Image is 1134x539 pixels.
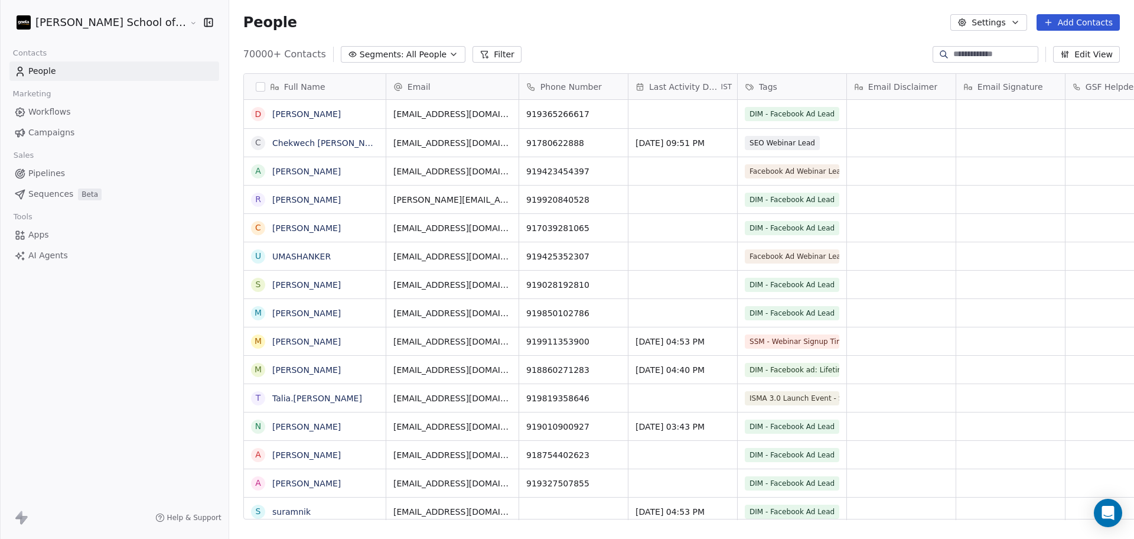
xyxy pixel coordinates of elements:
[745,249,839,264] span: Facebook Ad Webinar Lead
[526,307,621,319] span: 919850102786
[8,85,56,103] span: Marketing
[745,107,839,121] span: DIM - Facebook Ad Lead
[243,14,297,31] span: People
[393,108,511,120] span: [EMAIL_ADDRESS][DOMAIN_NAME]
[526,392,621,404] span: 919819358646
[636,506,730,518] span: [DATE] 04:53 PM
[472,46,522,63] button: Filter
[272,252,331,261] a: UMASHANKER
[636,137,730,149] span: [DATE] 09:51 PM
[14,12,181,33] button: [PERSON_NAME] School of Finance LLP
[255,307,262,319] div: M
[393,137,511,149] span: [EMAIL_ADDRESS][DOMAIN_NAME]
[255,137,261,149] div: C
[272,223,341,233] a: [PERSON_NAME]
[9,246,219,265] a: AI Agents
[28,106,71,118] span: Workflows
[526,222,621,234] span: 917039281065
[255,278,260,291] div: S
[9,123,219,142] a: Campaigns
[272,422,341,431] a: [PERSON_NAME]
[28,167,65,180] span: Pipelines
[745,221,839,235] span: DIM - Facebook Ad Lead
[745,420,839,434] span: DIM - Facebook Ad Lead
[243,47,326,61] span: 70000+ Contacts
[272,309,341,318] a: [PERSON_NAME]
[745,136,820,150] span: SEO Webinar Lead
[636,421,730,433] span: [DATE] 03:43 PM
[8,208,37,226] span: Tools
[745,278,839,292] span: DIM - Facebook Ad Lead
[526,364,621,376] span: 918860271283
[28,249,68,262] span: AI Agents
[272,365,341,375] a: [PERSON_NAME]
[526,478,621,489] span: 919327507855
[977,81,1043,93] span: Email Signature
[393,194,511,206] span: [PERSON_NAME][EMAIL_ADDRESS][DOMAIN_NAME]
[526,279,621,291] span: 919028192810
[17,15,31,30] img: Zeeshan%20Neck%20Print%20Dark.png
[636,364,730,376] span: [DATE] 04:40 PM
[393,506,511,518] span: [EMAIL_ADDRESS][DOMAIN_NAME]
[540,81,602,93] span: Phone Number
[393,279,511,291] span: [EMAIL_ADDRESS][DOMAIN_NAME]
[360,48,404,61] span: Segments:
[255,477,261,489] div: A
[393,421,511,433] span: [EMAIL_ADDRESS][DOMAIN_NAME]
[9,61,219,81] a: People
[759,81,777,93] span: Tags
[393,336,511,348] span: [EMAIL_ADDRESS][DOMAIN_NAME]
[272,394,362,403] a: Talia.[PERSON_NAME]
[255,250,261,262] div: U
[1094,499,1122,527] div: Open Intercom Messenger
[745,391,839,405] span: ISMA 3.0 Launch Event - Signup
[868,81,937,93] span: Email Disclaimer
[393,392,511,404] span: [EMAIL_ADDRESS][DOMAIN_NAME]
[244,74,386,99] div: Full Name
[155,513,221,522] a: Help & Support
[745,193,839,207] span: DIM - Facebook Ad Lead
[393,449,511,461] span: [EMAIL_ADDRESS][DOMAIN_NAME]
[28,229,49,241] span: Apps
[745,476,839,491] span: DIM - Facebook Ad Lead
[745,448,839,462] span: DIM - Facebook Ad Lead
[950,14,1027,31] button: Settings
[526,108,621,120] span: 919365266617
[406,48,447,61] span: All People
[628,74,737,99] div: Last Activity DateIST
[847,74,956,99] div: Email Disclaimer
[167,513,221,522] span: Help & Support
[255,505,260,518] div: s
[526,137,621,149] span: 91780622888
[35,15,187,30] span: [PERSON_NAME] School of Finance LLP
[272,167,341,176] a: [PERSON_NAME]
[526,449,621,461] span: 918754402623
[256,392,261,404] div: T
[745,164,839,178] span: Facebook Ad Webinar Lead
[519,74,628,99] div: Phone Number
[8,147,39,164] span: Sales
[272,507,311,517] a: suramnik
[745,335,839,349] span: SSM - Webinar Signup Time
[255,335,262,348] div: M
[255,108,261,121] div: D
[9,102,219,122] a: Workflows
[745,306,839,320] span: DIM - Facebook Ad Lead
[393,222,511,234] span: [EMAIL_ADDRESS][DOMAIN_NAME]
[255,420,261,433] div: N
[272,280,341,290] a: [PERSON_NAME]
[255,222,261,234] div: C
[244,100,386,520] div: grid
[956,74,1065,99] div: Email Signature
[9,164,219,183] a: Pipelines
[386,74,519,99] div: Email
[255,363,262,376] div: M
[526,336,621,348] span: 919911353900
[272,450,341,460] a: [PERSON_NAME]
[393,364,511,376] span: [EMAIL_ADDRESS][DOMAIN_NAME]
[1053,46,1120,63] button: Edit View
[393,478,511,489] span: [EMAIL_ADDRESS][DOMAIN_NAME]
[636,336,730,348] span: [DATE] 04:53 PM
[78,189,102,200] span: Beta
[8,44,52,62] span: Contacts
